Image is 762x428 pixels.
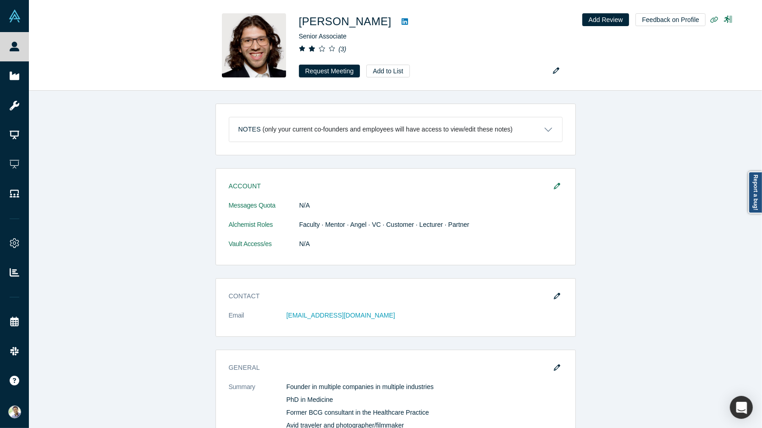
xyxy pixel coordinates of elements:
img: Alchemist Vault Logo [8,10,21,22]
p: PhD in Medicine [287,395,563,405]
a: [EMAIL_ADDRESS][DOMAIN_NAME] [287,312,395,319]
h3: General [229,363,550,373]
button: Add Review [582,13,629,26]
dt: Alchemist Roles [229,220,299,239]
h3: Contact [229,291,550,301]
dd: N/A [299,239,563,249]
h3: Notes [238,125,261,134]
img: William Marks's Profile Image [222,13,286,77]
button: Notes (only your current co-founders and employees will have access to view/edit these notes) [229,117,562,142]
span: Senior Associate [299,33,347,40]
p: Former BCG consultant in the Healthcare Practice [287,408,563,417]
p: (only your current co-founders and employees will have access to view/edit these notes) [263,126,513,133]
dd: N/A [299,201,563,210]
dd: Faculty · Mentor · Angel · VC · Customer · Lecturer · Partner [299,220,563,230]
i: ( 3 ) [338,45,346,53]
button: Feedback on Profile [635,13,706,26]
a: Report a bug! [748,171,762,214]
p: Founder in multiple companies in multiple industries [287,382,563,392]
h1: [PERSON_NAME] [299,13,392,30]
dt: Email [229,311,287,330]
dt: Messages Quota [229,201,299,220]
dt: Vault Access/es [229,239,299,258]
img: Ravi Belani's Account [8,406,21,418]
h3: Account [229,181,550,191]
button: Request Meeting [299,65,360,77]
button: Add to List [366,65,409,77]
